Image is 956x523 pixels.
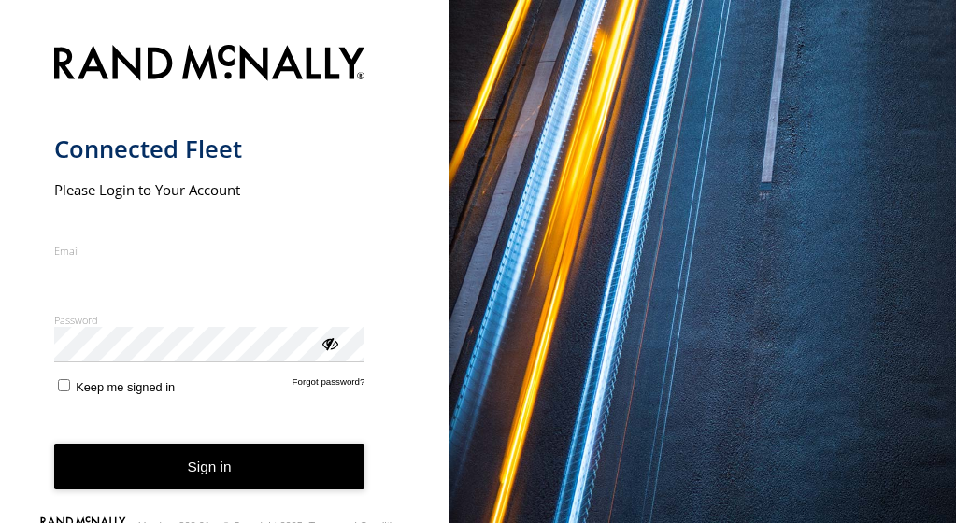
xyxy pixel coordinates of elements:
[54,34,395,519] form: main
[54,444,365,489] button: Sign in
[54,180,365,199] h2: Please Login to Your Account
[293,376,365,394] a: Forgot password?
[320,333,338,352] div: ViewPassword
[58,379,70,391] input: Keep me signed in
[54,41,365,89] img: Rand McNally
[54,134,365,164] h1: Connected Fleet
[76,380,175,394] span: Keep me signed in
[54,244,365,258] label: Email
[54,313,365,327] label: Password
